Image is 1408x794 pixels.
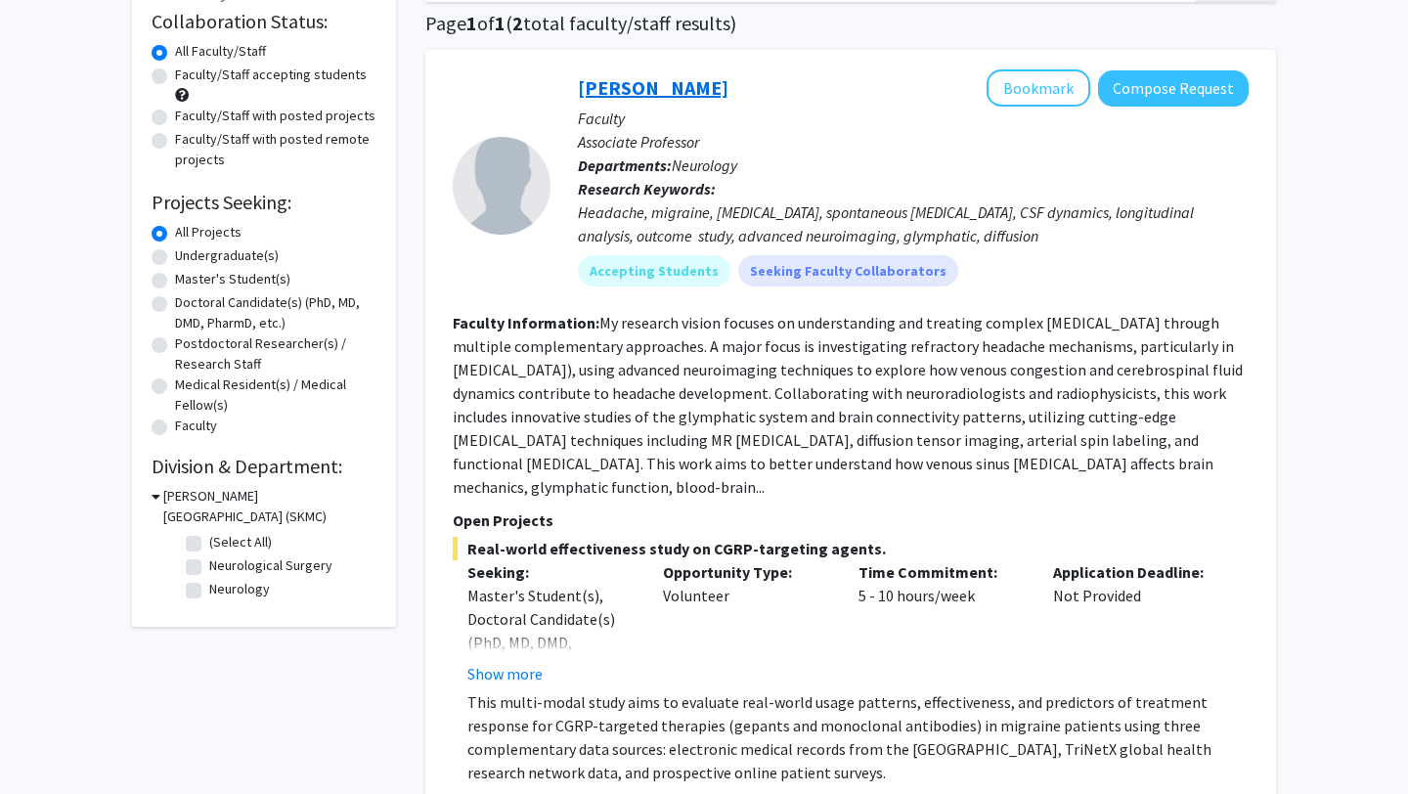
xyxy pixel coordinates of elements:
[467,560,634,584] p: Seeking:
[467,584,634,725] div: Master's Student(s), Doctoral Candidate(s) (PhD, MD, DMD, PharmD, etc.), Medical Resident(s) / Me...
[175,106,375,126] label: Faculty/Staff with posted projects
[672,155,737,175] span: Neurology
[1053,560,1219,584] p: Application Deadline:
[209,579,270,599] label: Neurology
[578,179,716,198] b: Research Keywords:
[425,12,1276,35] h1: Page of ( total faculty/staff results)
[578,75,728,100] a: [PERSON_NAME]
[495,11,506,35] span: 1
[467,690,1249,784] p: This multi-modal study aims to evaluate real-world usage patterns, effectiveness, and predictors ...
[1098,70,1249,107] button: Compose Request to Hsiangkuo Yuan
[152,10,376,33] h2: Collaboration Status:
[209,532,272,552] label: (Select All)
[578,130,1249,154] p: Associate Professor
[1038,560,1234,685] div: Not Provided
[453,313,1243,497] fg-read-more: My research vision focuses on understanding and treating complex [MEDICAL_DATA] through multiple ...
[175,292,376,333] label: Doctoral Candidate(s) (PhD, MD, DMD, PharmD, etc.)
[175,333,376,375] label: Postdoctoral Researcher(s) / Research Staff
[163,486,376,527] h3: [PERSON_NAME][GEOGRAPHIC_DATA] (SKMC)
[209,555,332,576] label: Neurological Surgery
[453,537,1249,560] span: Real-world effectiveness study on CGRP-targeting agents.
[466,11,477,35] span: 1
[152,191,376,214] h2: Projects Seeking:
[578,200,1249,247] div: Headache, migraine, [MEDICAL_DATA], spontaneous [MEDICAL_DATA], CSF dynamics, longitudinal analys...
[987,69,1090,107] button: Add Hsiangkuo Yuan to Bookmarks
[175,41,266,62] label: All Faculty/Staff
[512,11,523,35] span: 2
[453,313,599,332] b: Faculty Information:
[175,65,367,85] label: Faculty/Staff accepting students
[175,245,279,266] label: Undergraduate(s)
[578,155,672,175] b: Departments:
[648,560,844,685] div: Volunteer
[578,107,1249,130] p: Faculty
[844,560,1039,685] div: 5 - 10 hours/week
[175,222,242,243] label: All Projects
[175,416,217,436] label: Faculty
[15,706,83,779] iframe: Chat
[467,662,543,685] button: Show more
[738,255,958,287] mat-chip: Seeking Faculty Collaborators
[858,560,1025,584] p: Time Commitment:
[175,269,290,289] label: Master's Student(s)
[578,255,730,287] mat-chip: Accepting Students
[663,560,829,584] p: Opportunity Type:
[175,129,376,170] label: Faculty/Staff with posted remote projects
[152,455,376,478] h2: Division & Department:
[453,508,1249,532] p: Open Projects
[175,375,376,416] label: Medical Resident(s) / Medical Fellow(s)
